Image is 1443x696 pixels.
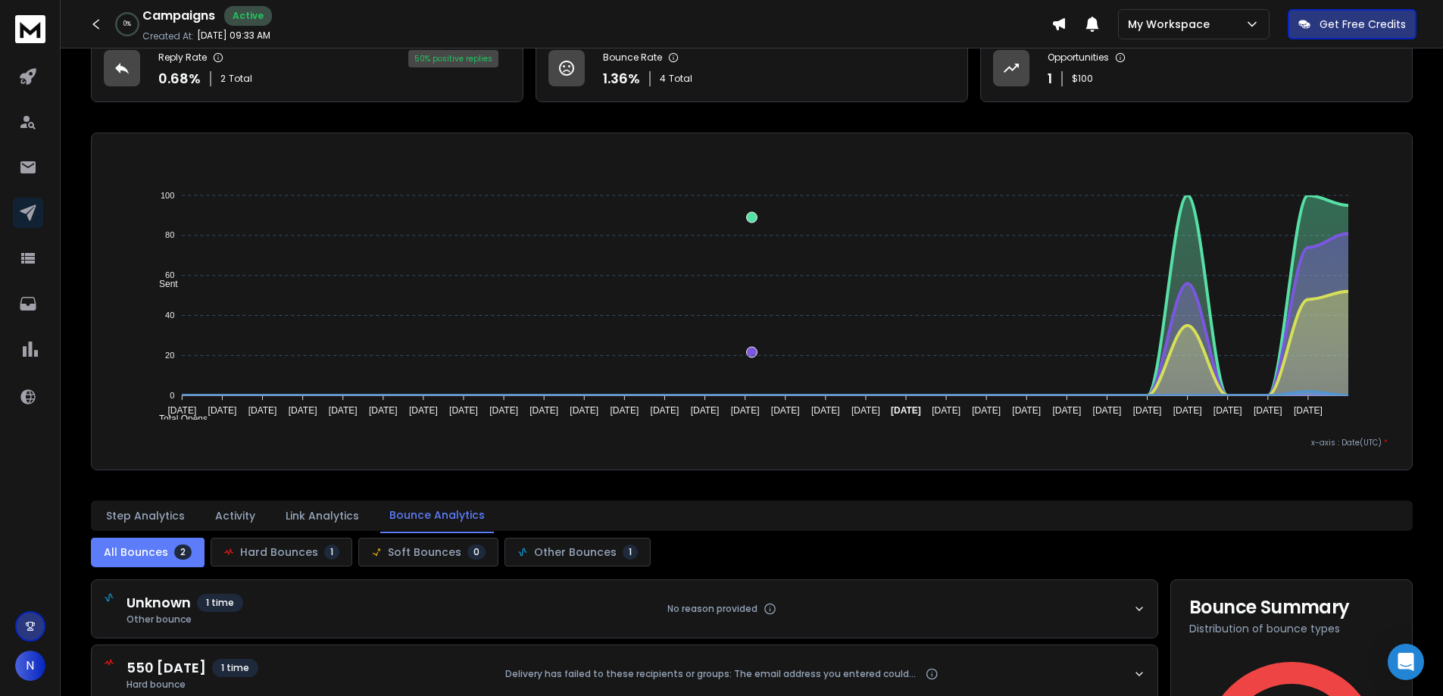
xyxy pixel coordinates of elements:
[148,279,178,289] span: Sent
[771,405,800,416] tspan: [DATE]
[529,405,558,416] tspan: [DATE]
[1320,17,1406,32] p: Get Free Credits
[536,37,968,102] a: Bounce Rate1.36%4Total
[276,499,368,532] button: Link Analytics
[1048,68,1052,89] p: 1
[380,498,494,533] button: Bounce Analytics
[212,659,258,677] span: 1 time
[224,6,272,26] div: Active
[126,657,206,679] span: 550 [DATE]
[167,405,196,416] tspan: [DATE]
[1294,405,1323,416] tspan: [DATE]
[667,603,757,615] span: No reason provided
[165,351,174,360] tspan: 20
[691,405,720,416] tspan: [DATE]
[170,391,174,400] tspan: 0
[570,405,598,416] tspan: [DATE]
[165,311,174,320] tspan: 40
[165,231,174,240] tspan: 80
[409,405,438,416] tspan: [DATE]
[972,405,1001,416] tspan: [DATE]
[660,73,666,85] span: 4
[449,405,478,416] tspan: [DATE]
[104,545,168,560] span: All Bounces
[489,405,518,416] tspan: [DATE]
[91,37,523,102] a: Reply Rate0.68%2Total50% positive replies
[161,191,174,200] tspan: 100
[610,405,639,416] tspan: [DATE]
[1213,405,1242,416] tspan: [DATE]
[158,51,207,64] p: Reply Rate
[289,405,317,416] tspan: [DATE]
[229,73,252,85] span: Total
[126,613,243,626] span: Other bounce
[126,592,191,613] span: Unknown
[505,668,920,680] span: Delivery has failed to these recipients or groups: The email address you entered couldn't be foun...
[408,50,498,67] div: 50 % positive replies
[1048,51,1109,64] p: Opportunities
[142,30,194,42] p: Created At:
[603,51,662,64] p: Bounce Rate
[669,73,692,85] span: Total
[1072,73,1093,85] p: $ 100
[165,270,174,279] tspan: 60
[534,545,617,560] span: Other Bounces
[980,37,1413,102] a: Opportunities1$100
[1173,405,1202,416] tspan: [DATE]
[208,405,237,416] tspan: [DATE]
[369,405,398,416] tspan: [DATE]
[932,405,960,416] tspan: [DATE]
[158,68,201,89] p: 0.68 %
[1133,405,1162,416] tspan: [DATE]
[174,545,192,560] span: 2
[1189,621,1394,636] p: Distribution of bounce types
[731,405,760,416] tspan: [DATE]
[240,545,318,560] span: Hard Bounces
[15,15,45,43] img: logo
[329,405,358,416] tspan: [DATE]
[15,651,45,681] button: N
[467,545,486,560] span: 0
[126,679,258,691] span: Hard bounce
[851,405,880,416] tspan: [DATE]
[1012,405,1041,416] tspan: [DATE]
[197,594,243,612] span: 1 time
[142,7,215,25] h1: Campaigns
[220,73,226,85] span: 2
[248,405,277,416] tspan: [DATE]
[1288,9,1416,39] button: Get Free Credits
[1128,17,1216,32] p: My Workspace
[811,405,840,416] tspan: [DATE]
[206,499,264,532] button: Activity
[324,545,339,560] span: 1
[116,437,1388,448] p: x-axis : Date(UTC)
[1052,405,1081,416] tspan: [DATE]
[388,545,461,560] span: Soft Bounces
[1189,598,1394,616] h3: Bounce Summary
[1254,405,1282,416] tspan: [DATE]
[1093,405,1122,416] tspan: [DATE]
[623,545,638,560] span: 1
[148,414,208,424] span: Total Opens
[1388,644,1424,680] div: Open Intercom Messenger
[97,499,194,532] button: Step Analytics
[92,580,1157,638] button: Unknown1 timeOther bounceNo reason provided
[651,405,679,416] tspan: [DATE]
[123,20,131,29] p: 0 %
[891,405,921,416] tspan: [DATE]
[603,68,640,89] p: 1.36 %
[197,30,270,42] p: [DATE] 09:33 AM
